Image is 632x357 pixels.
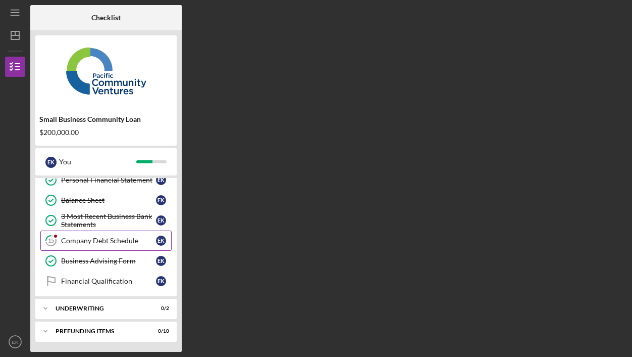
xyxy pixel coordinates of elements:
div: Underwriting [56,305,144,311]
div: 3 Most Recent Business Bank Statements [61,212,156,229]
a: 3 Most Recent Business Bank StatementsEK [40,210,172,231]
a: Business Advising FormEK [40,251,172,271]
div: 0 / 10 [151,328,169,334]
div: E K [156,215,166,226]
a: Balance SheetEK [40,190,172,210]
button: EK [5,332,25,352]
div: E K [156,276,166,286]
div: E K [156,256,166,266]
tspan: 15 [48,238,54,244]
div: Business Advising Form [61,257,156,265]
div: Small Business Community Loan [39,115,173,123]
div: Prefunding Items [56,328,144,334]
div: E K [156,236,166,246]
div: 0 / 2 [151,305,169,311]
div: Financial Qualification [61,277,156,285]
div: Company Debt Schedule [61,237,156,245]
div: Personal Financial Statement [61,176,156,184]
img: Product logo [35,40,177,101]
div: E K [156,175,166,185]
div: E K [156,195,166,205]
div: You [59,153,136,170]
text: EK [12,339,19,345]
div: Balance Sheet [61,196,156,204]
a: 15Company Debt ScheduleEK [40,231,172,251]
div: $200,000.00 [39,128,173,137]
a: Personal Financial StatementEK [40,170,172,190]
a: Financial QualificationEK [40,271,172,291]
div: E K [45,157,57,168]
b: Checklist [91,14,121,22]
